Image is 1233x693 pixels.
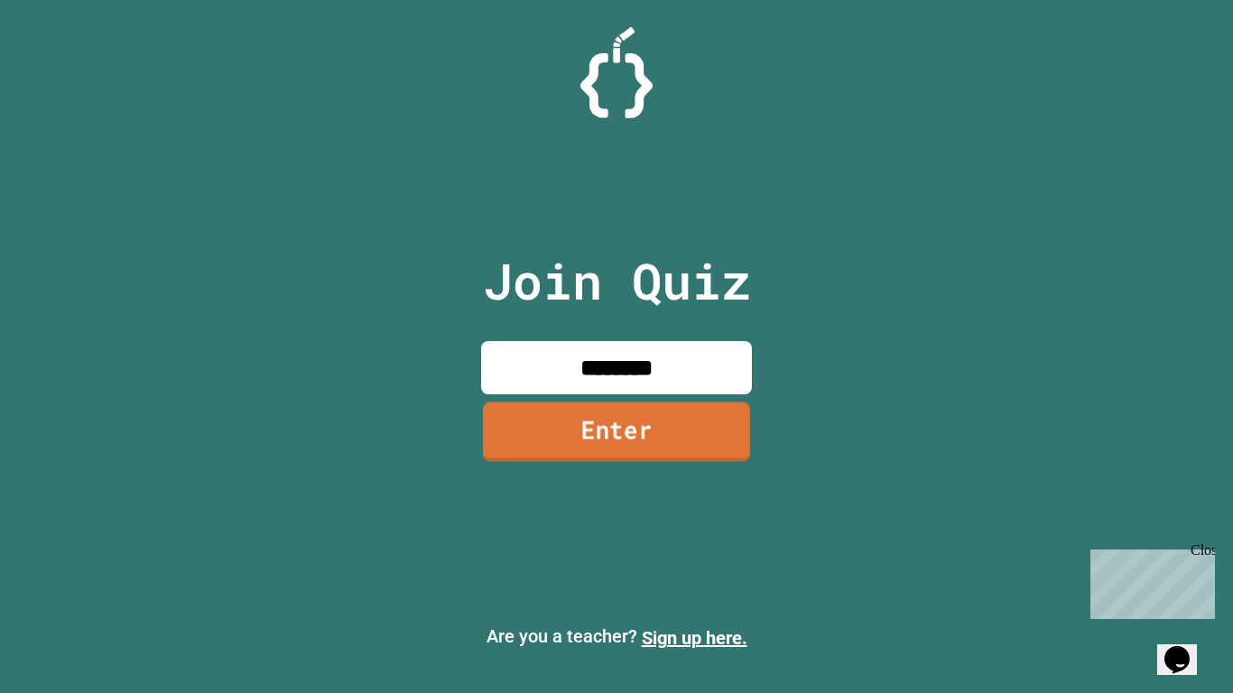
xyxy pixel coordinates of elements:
p: Are you a teacher? [14,623,1219,651]
div: Chat with us now!Close [7,7,125,115]
iframe: chat widget [1083,542,1215,619]
a: Enter [483,402,750,462]
p: Join Quiz [483,244,751,319]
iframe: chat widget [1157,621,1215,675]
img: Logo.svg [580,27,653,118]
a: Sign up here. [642,627,747,649]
